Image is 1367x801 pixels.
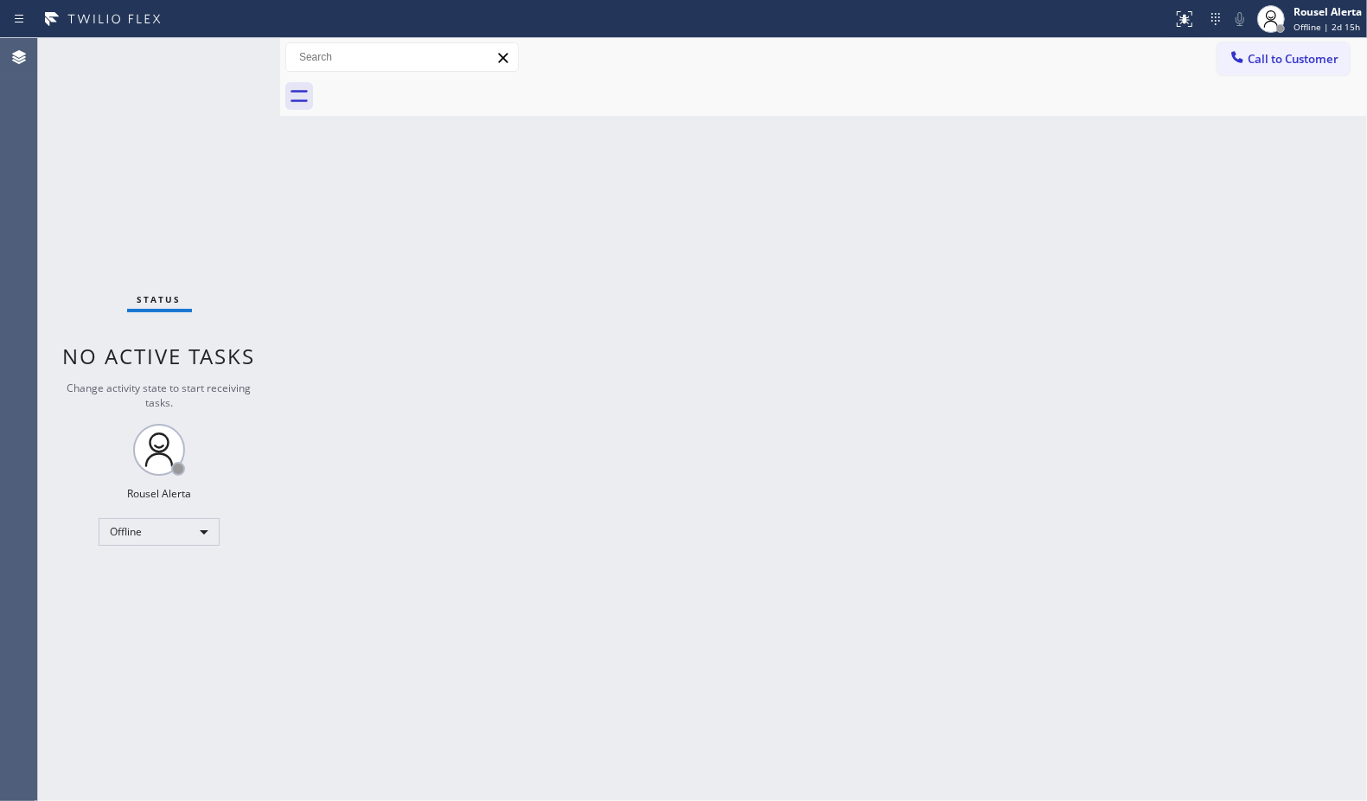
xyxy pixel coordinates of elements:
button: Call to Customer [1217,42,1350,75]
span: Offline | 2d 15h [1294,21,1360,33]
span: Call to Customer [1248,51,1338,67]
div: Offline [99,518,220,546]
button: Mute [1228,7,1252,31]
div: Rousel Alerta [1294,4,1362,19]
span: Change activity state to start receiving tasks. [67,381,252,410]
span: No active tasks [63,342,256,370]
input: Search [286,43,518,71]
div: Rousel Alerta [127,486,191,501]
span: Status [137,293,182,305]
